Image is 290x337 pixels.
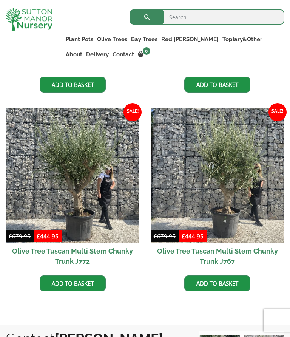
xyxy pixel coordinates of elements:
[6,108,139,242] img: Olive Tree Tuscan Multi Stem Chunky Trunk J772
[64,34,95,45] a: Plant Pots
[111,49,136,60] a: Contact
[9,232,31,240] bdi: 679.95
[151,243,284,270] h2: Olive Tree Tuscan Multi Stem Chunky Trunk J767
[40,77,106,93] a: Add to basket: “Olive Tree Tuscan Multi Stem Chunky Trunk J780”
[37,232,40,240] span: £
[184,275,250,291] a: Add to basket: “Olive Tree Tuscan Multi Stem Chunky Trunk J767”
[6,108,139,269] a: Sale! Olive Tree Tuscan Multi Stem Chunky Trunk J772
[37,232,59,240] bdi: 444.95
[6,243,139,270] h2: Olive Tree Tuscan Multi Stem Chunky Trunk J772
[154,232,157,240] span: £
[182,232,185,240] span: £
[129,34,159,45] a: Bay Trees
[84,49,111,60] a: Delivery
[268,103,287,121] span: Sale!
[123,103,142,121] span: Sale!
[130,9,284,25] input: Search...
[221,34,264,45] a: Topiary&Other
[151,108,284,242] img: Olive Tree Tuscan Multi Stem Chunky Trunk J767
[143,47,150,55] span: 0
[159,34,221,45] a: Red [PERSON_NAME]
[95,34,129,45] a: Olive Trees
[151,108,284,269] a: Sale! Olive Tree Tuscan Multi Stem Chunky Trunk J767
[9,232,12,240] span: £
[154,232,176,240] bdi: 679.95
[184,77,250,93] a: Add to basket: “Olive Tree Tuscan Multi Stem Chunky Trunk J775”
[136,49,153,60] a: 0
[40,275,106,291] a: Add to basket: “Olive Tree Tuscan Multi Stem Chunky Trunk J772”
[182,232,204,240] bdi: 444.95
[6,8,52,31] img: logo
[64,49,84,60] a: About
